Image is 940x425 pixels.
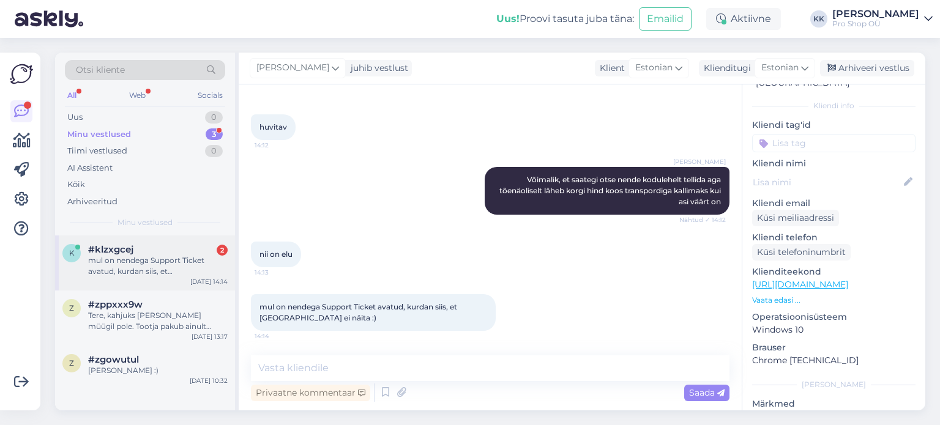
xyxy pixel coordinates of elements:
[195,87,225,103] div: Socials
[205,145,223,157] div: 0
[190,376,228,385] div: [DATE] 10:32
[88,299,143,310] span: #zppxxx9w
[689,387,725,398] span: Saada
[190,277,228,286] div: [DATE] 14:14
[127,87,148,103] div: Web
[753,176,901,189] input: Lisa nimi
[673,157,726,166] span: [PERSON_NAME]
[67,145,127,157] div: Tiimi vestlused
[752,157,916,170] p: Kliendi nimi
[255,141,300,150] span: 14:12
[496,12,634,26] div: Proovi tasuta juba täna:
[499,175,723,206] span: Võimalik, et saategi otse nende kodulehelt tellida aga tõenäoliselt läheb korgi hind koos transpo...
[217,245,228,256] div: 2
[832,19,919,29] div: Pro Shop OÜ
[699,62,751,75] div: Klienditugi
[67,179,85,191] div: Kõik
[752,323,916,336] p: Windows 10
[752,295,916,306] p: Vaata edasi ...
[832,9,933,29] a: [PERSON_NAME]Pro Shop OÜ
[635,61,673,75] span: Estonian
[88,244,133,255] span: #klzxgcej
[832,9,919,19] div: [PERSON_NAME]
[752,379,916,390] div: [PERSON_NAME]
[259,249,293,259] span: nii on elu
[595,62,625,75] div: Klient
[76,64,125,76] span: Otsi kliente
[752,354,916,367] p: Chrome [TECHNICAL_ID]
[69,303,74,312] span: z
[256,61,329,75] span: [PERSON_NAME]
[810,10,827,28] div: KK
[10,62,33,86] img: Askly Logo
[496,13,520,24] b: Uus!
[255,268,300,277] span: 14:13
[752,197,916,210] p: Kliendi email
[752,210,839,226] div: Küsi meiliaadressi
[251,385,370,401] div: Privaatne kommentaar
[752,100,916,111] div: Kliendi info
[752,279,848,290] a: [URL][DOMAIN_NAME]
[192,332,228,341] div: [DATE] 13:17
[259,122,287,131] span: huvitav
[67,111,83,124] div: Uus
[679,215,726,224] span: Nähtud ✓ 14:12
[88,255,228,277] div: mul on nendega Support Ticket avatud, kurdan siis, et [GEOGRAPHIC_DATA] ei näita :)
[67,196,117,208] div: Arhiveeritud
[206,128,223,141] div: 3
[346,62,408,75] div: juhib vestlust
[259,302,459,322] span: mul on nendega Support Ticket avatud, kurdan siis, et [GEOGRAPHIC_DATA] ei näita :)
[67,162,113,174] div: AI Assistent
[752,311,916,323] p: Operatsioonisüsteem
[67,128,131,141] div: Minu vestlused
[752,341,916,354] p: Brauser
[752,265,916,278] p: Klienditeekond
[65,87,79,103] div: All
[205,111,223,124] div: 0
[88,354,139,365] span: #zgowutul
[820,60,914,76] div: Arhiveeri vestlus
[752,397,916,410] p: Märkmed
[69,248,75,257] span: k
[752,244,851,261] div: Küsi telefoninumbrit
[761,61,799,75] span: Estonian
[88,365,228,376] div: [PERSON_NAME] :)
[69,358,74,368] span: z
[752,134,916,152] input: Lisa tag
[639,7,692,31] button: Emailid
[706,8,781,30] div: Aktiivne
[752,119,916,131] p: Kliendi tag'id
[88,310,228,332] div: Tere, kahjuks [PERSON_NAME] müügil pole. Tootja pakub ainult pudeleid koos korgiga
[752,231,916,244] p: Kliendi telefon
[117,217,173,228] span: Minu vestlused
[255,331,300,341] span: 14:14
